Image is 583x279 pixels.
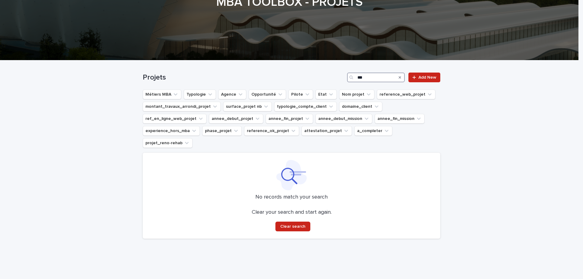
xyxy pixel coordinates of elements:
input: Search [347,73,405,82]
button: phase_projet [202,126,242,136]
button: typologie_compte_client [274,102,337,111]
p: No records match your search [150,194,433,201]
button: a_completer [354,126,392,136]
button: Clear search [275,222,310,231]
button: annee_debut_projet [209,114,263,124]
button: annee_fin_projet [266,114,313,124]
h1: Projets [143,73,345,82]
button: domaine_client [339,102,382,111]
span: Clear search [280,224,305,229]
button: Opportunité [249,90,286,99]
button: Nom projet [339,90,374,99]
button: reference_ok_projet [244,126,299,136]
button: montant_travaux_arrondi_projet [143,102,221,111]
button: experience_hors_mba [143,126,200,136]
button: attestation_projet [302,126,352,136]
button: Agence [218,90,246,99]
button: ref_en_ligne_web_projet [143,114,206,124]
button: projet_reno-rehab [143,138,193,148]
button: annee_debut_mission [315,114,372,124]
button: Typologie [184,90,216,99]
button: Etat [315,90,337,99]
a: Add New [408,73,440,82]
p: Clear your search and start again. [252,209,332,216]
button: annee_fin_mission [375,114,424,124]
button: Pilote [288,90,313,99]
button: Métiers MBA [143,90,181,99]
button: reference_web_projet [377,90,435,99]
span: Add New [418,75,436,80]
button: surface_projet nb [223,102,272,111]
